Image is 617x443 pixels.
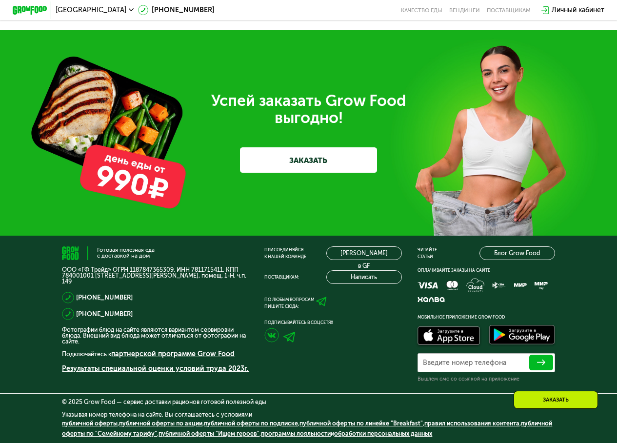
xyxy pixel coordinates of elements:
a: Качество еды [401,7,442,14]
div: Указывая номер телефона на сайте, Вы соглашаетесь с условиями [62,412,555,443]
div: Вышлем смс со ссылкой на приложение [418,376,555,383]
button: Написать [326,270,402,284]
a: Вендинги [449,7,480,14]
a: [PHONE_NUMBER] [138,5,215,15]
a: партнерской программе Grow Food [111,350,235,358]
div: © 2025 Grow Food — сервис доставки рационов готовой полезной еды [62,399,555,405]
div: Мобильное приложение Grow Food [418,314,555,321]
a: обработки персональных данных [334,430,432,437]
div: Успей заказать Grow Food выгодно! [69,92,549,126]
div: Заказать [514,391,598,409]
div: Поставщикам: [264,274,299,281]
a: программы лояльности [261,430,331,437]
a: [PERSON_NAME] в GF [326,246,402,260]
div: Читайте статьи [418,246,437,260]
img: Доступно в Google Play [487,323,557,348]
a: ЗАКАЗАТЬ [240,147,377,173]
div: Готовая полезная еда с доставкой на дом [97,247,155,259]
div: Подписывайтесь в соцсетях [264,319,402,326]
div: поставщикам [487,7,531,14]
span: , , , , , , , и [62,420,552,437]
div: Личный кабинет [552,5,604,15]
a: [PHONE_NUMBER] [76,309,133,319]
a: публичной оферты [62,420,118,427]
a: публичной оферты по линейке "Breakfast" [299,420,423,427]
a: публичной оферты "Ищем героев" [159,430,259,437]
p: Фотографии блюд на сайте являются вариантом сервировки блюда. Внешний вид блюда может отличаться ... [62,327,249,345]
a: публичной оферты по акции [119,420,202,427]
a: публичной оферты по "Семейному тарифу" [62,420,552,437]
div: Оплачивайте заказы на сайте [418,267,555,274]
a: Блог Grow Food [479,246,555,260]
span: [GEOGRAPHIC_DATA] [56,7,126,14]
a: публичной оферты по подписке [204,420,298,427]
label: Введите номер телефона [423,361,506,365]
div: Присоединяйся к нашей команде [264,246,306,260]
div: По любым вопросам пишите сюда: [264,296,314,310]
a: правил использования контента [424,420,519,427]
p: Подключайтесь к [62,349,249,359]
p: ООО «ГФ Трейд» ОГРН 1187847365309, ИНН 7811715411, КПП 784001001 [STREET_ADDRESS][PERSON_NAME], п... [62,267,249,285]
a: [PHONE_NUMBER] [76,292,133,302]
a: Результаты специальной оценки условий труда 2023г. [62,364,249,373]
